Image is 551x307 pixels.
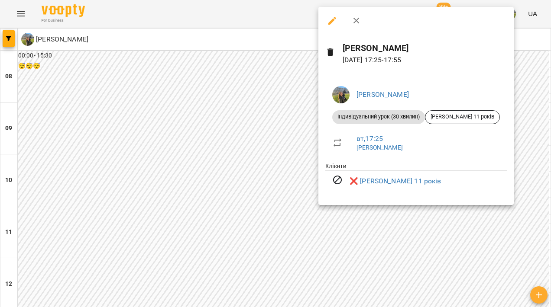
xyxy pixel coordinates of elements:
[332,113,425,121] span: Індивідуальний урок (30 хвилин)
[357,134,383,143] a: вт , 17:25
[350,176,441,186] a: ❌ [PERSON_NAME] 11 років
[343,42,507,55] h6: [PERSON_NAME]
[425,113,499,121] span: [PERSON_NAME] 11 років
[425,110,500,124] div: [PERSON_NAME] 11 років
[332,86,350,103] img: f0a73d492ca27a49ee60cd4b40e07bce.jpeg
[325,162,507,195] ul: Клієнти
[332,175,343,185] svg: Візит скасовано
[343,55,507,65] p: [DATE] 17:25 - 17:55
[357,144,403,151] a: [PERSON_NAME]
[357,90,409,99] a: [PERSON_NAME]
